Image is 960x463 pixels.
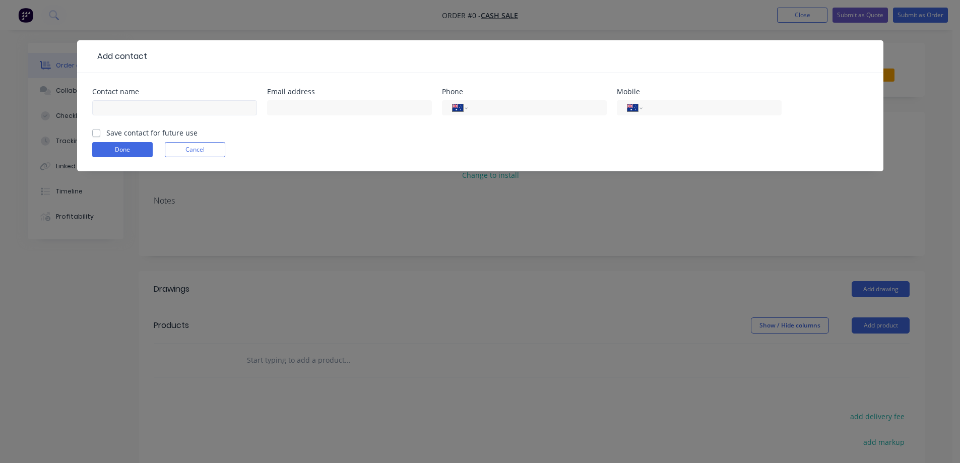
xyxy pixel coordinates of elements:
[267,88,432,95] div: Email address
[92,50,147,62] div: Add contact
[617,88,782,95] div: Mobile
[92,88,257,95] div: Contact name
[106,127,198,138] label: Save contact for future use
[165,142,225,157] button: Cancel
[442,88,607,95] div: Phone
[92,142,153,157] button: Done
